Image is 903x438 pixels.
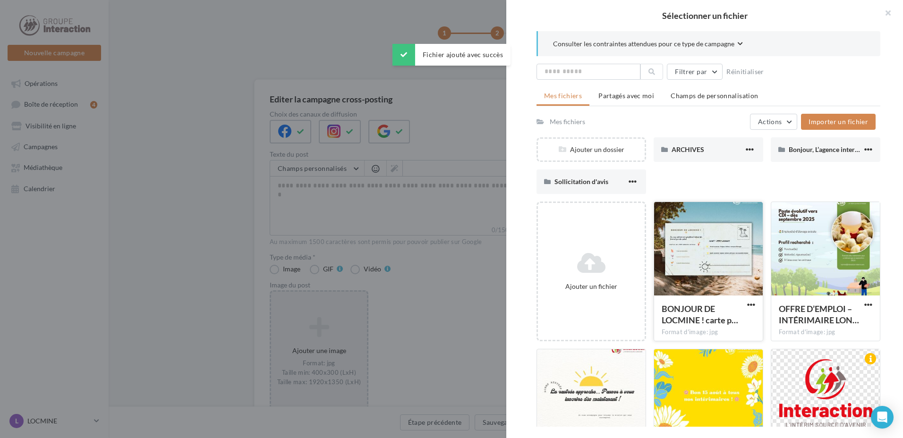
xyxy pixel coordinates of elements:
[723,66,768,77] button: Réinitialiser
[779,303,859,325] span: OFFRE D’EMPLOI – INTÉRIMAIRE LONG TERME
[538,145,645,154] div: Ajouter un dossier
[542,282,641,291] div: Ajouter un fichier
[392,44,511,66] div: Fichier ajouté avec succès
[672,145,704,153] span: ARCHIVES
[554,177,608,185] span: Sollicitation d'avis
[662,303,738,325] span: BONJOUR DE LOCMINE ! carte postal
[662,328,755,337] div: Format d'image: jpg
[553,39,734,49] span: Consulter les contraintes attendues pour ce type de campagne
[553,39,743,51] button: Consulter les contraintes attendues pour ce type de campagne
[801,114,876,130] button: Importer un fichier
[544,92,582,100] span: Mes fichiers
[671,92,758,100] span: Champs de personnalisation
[598,92,654,100] span: Partagés avec moi
[521,11,888,20] h2: Sélectionner un fichier
[667,64,723,80] button: Filtrer par
[550,117,585,126] div: Mes fichiers
[758,118,782,126] span: Actions
[809,118,868,126] span: Importer un fichier
[871,406,894,429] div: Open Intercom Messenger
[779,328,872,337] div: Format d'image: jpg
[750,114,797,130] button: Actions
